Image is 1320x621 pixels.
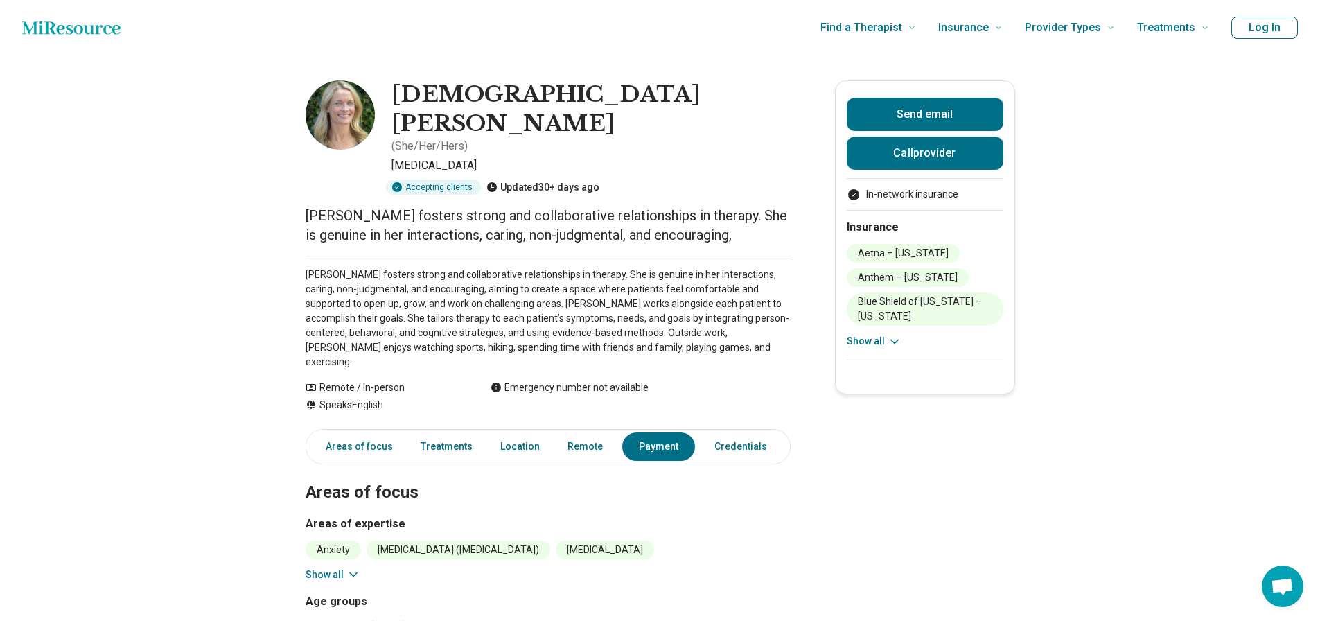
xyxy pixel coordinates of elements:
button: Show all [847,334,901,349]
button: Send email [847,98,1003,131]
a: Home page [22,14,121,42]
p: [PERSON_NAME] fosters strong and collaborative relationships in therapy. She is genuine in her in... [306,268,791,369]
p: ( She/Her/Hers ) [391,138,468,155]
a: Remote [559,432,611,461]
h2: Areas of focus [306,448,791,505]
button: Log In [1231,17,1298,39]
p: [PERSON_NAME] fosters strong and collaborative relationships in therapy. She is genuine in her in... [306,206,791,245]
div: Accepting clients [386,180,481,195]
h1: [DEMOGRAPHIC_DATA][PERSON_NAME] [391,80,791,138]
li: Anthem – [US_STATE] [847,268,969,287]
a: Open chat [1262,566,1303,607]
div: Updated 30+ days ago [486,180,599,195]
span: Provider Types [1025,18,1101,37]
li: [MEDICAL_DATA] [556,541,654,559]
li: In-network insurance [847,187,1003,202]
li: Anxiety [306,541,361,559]
button: Callprovider [847,137,1003,170]
a: Payment [622,432,695,461]
h2: Insurance [847,219,1003,236]
h3: Areas of expertise [306,516,791,532]
a: Areas of focus [309,432,401,461]
a: Treatments [412,432,481,461]
span: Treatments [1137,18,1195,37]
li: Aetna – [US_STATE] [847,244,960,263]
p: [MEDICAL_DATA] [391,157,791,174]
li: [MEDICAL_DATA] ([MEDICAL_DATA]) [367,541,550,559]
a: Other [786,432,836,461]
a: Credentials [706,432,775,461]
span: Insurance [938,18,989,37]
a: Location [492,432,548,461]
img: Kristen Strong, Psychologist [306,80,375,150]
div: Remote / In-person [306,381,463,395]
div: Emergency number not available [491,381,649,395]
h3: Age groups [306,593,543,610]
span: Find a Therapist [820,18,902,37]
li: Blue Shield of [US_STATE] – [US_STATE] [847,292,1003,326]
ul: Payment options [847,187,1003,202]
button: Show all [306,568,360,582]
div: Speaks English [306,398,463,412]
